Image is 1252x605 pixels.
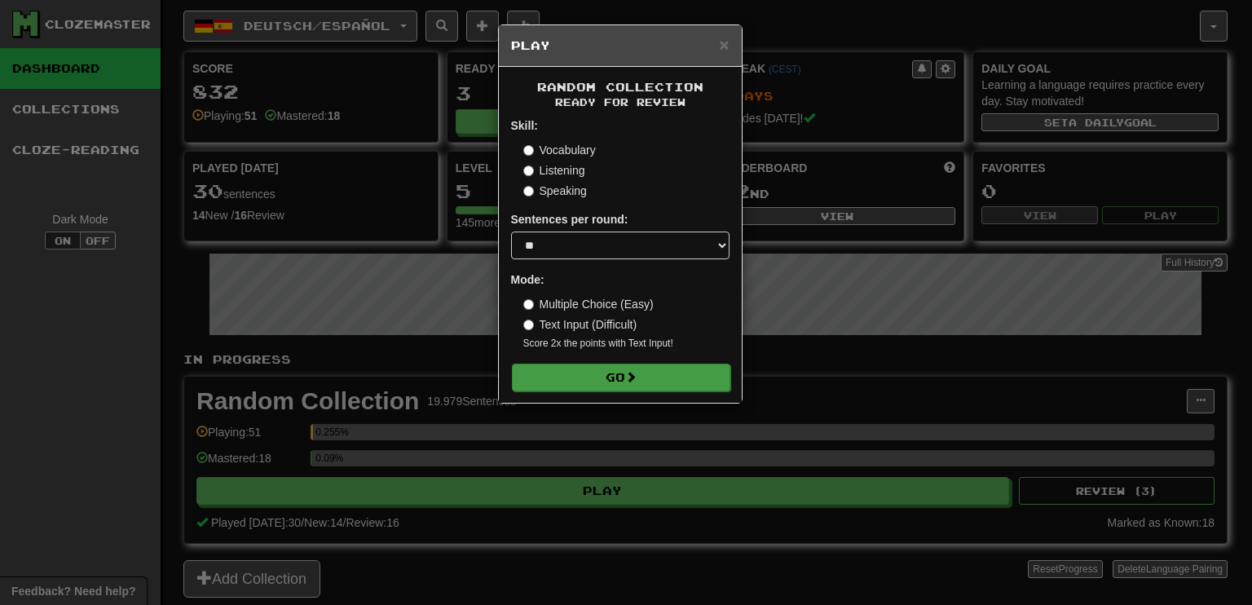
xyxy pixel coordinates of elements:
strong: Mode: [511,273,544,286]
label: Speaking [523,183,587,199]
small: Score 2x the points with Text Input ! [523,337,730,351]
input: Multiple Choice (Easy) [523,299,534,310]
button: Go [512,364,730,391]
strong: Skill: [511,119,538,132]
button: Close [719,36,729,53]
input: Speaking [523,186,534,197]
h5: Play [511,38,730,54]
span: × [719,35,729,54]
label: Multiple Choice (Easy) [523,296,654,312]
span: Random Collection [537,80,703,94]
label: Listening [523,162,585,179]
input: Vocabulary [523,145,534,156]
small: Ready for Review [511,95,730,109]
label: Sentences per round: [511,211,628,227]
input: Text Input (Difficult) [523,320,534,330]
label: Vocabulary [523,142,596,158]
label: Text Input (Difficult) [523,316,637,333]
input: Listening [523,166,534,176]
